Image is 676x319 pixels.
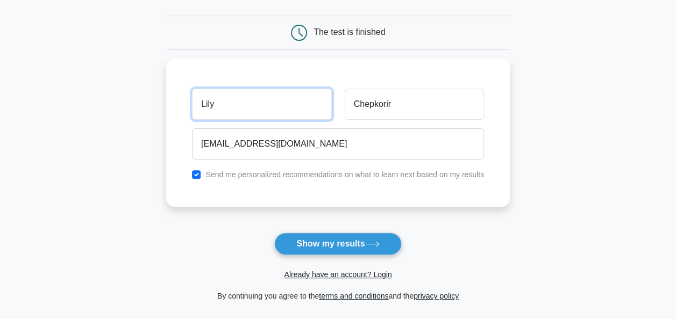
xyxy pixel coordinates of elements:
[192,89,331,120] input: First name
[414,292,459,300] a: privacy policy
[314,27,385,37] div: The test is finished
[192,128,484,160] input: Email
[319,292,388,300] a: terms and conditions
[205,170,484,179] label: Send me personalized recommendations on what to learn next based on my results
[274,233,401,255] button: Show my results
[160,289,516,302] div: By continuing you agree to the and the
[345,89,484,120] input: Last name
[284,270,392,279] a: Already have an account? Login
